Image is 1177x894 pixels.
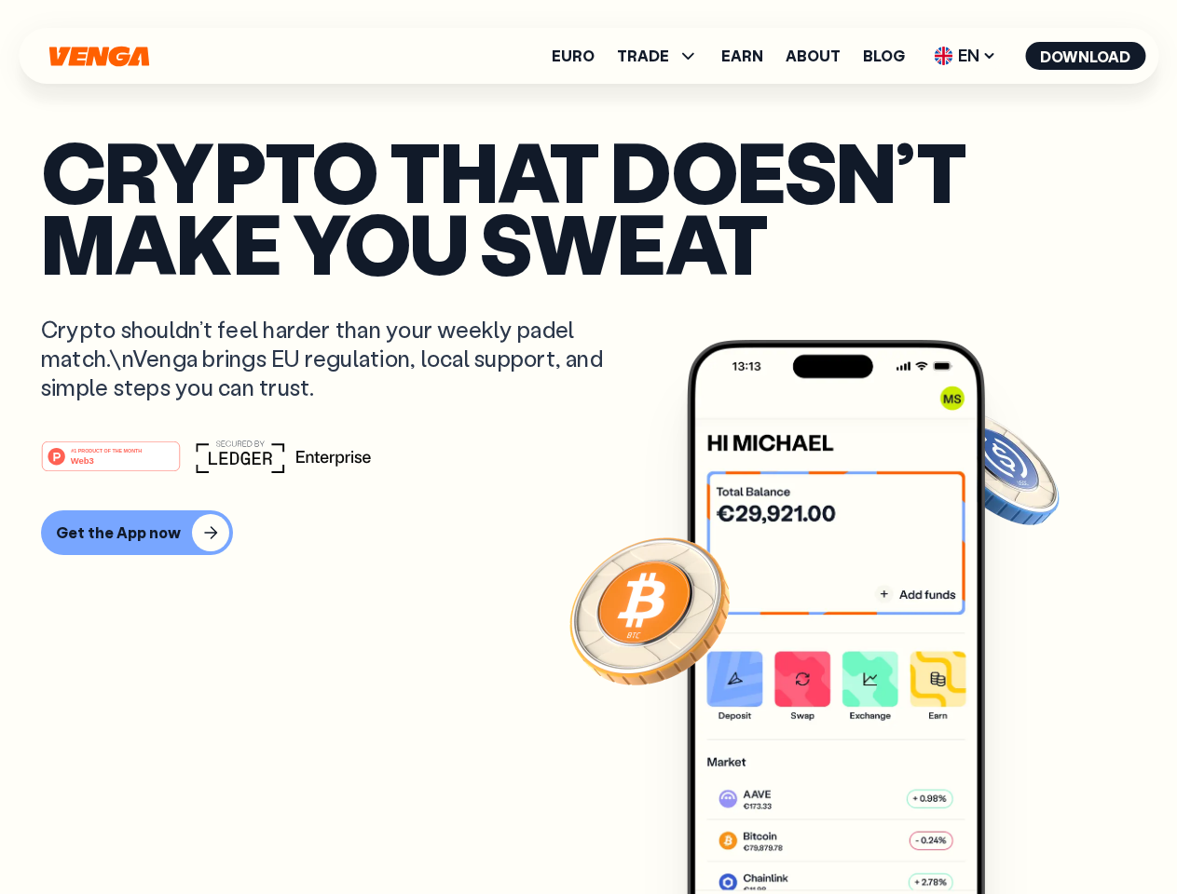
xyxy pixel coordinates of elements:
a: Get the App now [41,510,1136,555]
div: Get the App now [56,523,181,542]
span: TRADE [617,48,669,63]
tspan: #1 PRODUCT OF THE MONTH [71,447,142,453]
p: Crypto shouldn’t feel harder than your weekly padel match.\nVenga brings EU regulation, local sup... [41,315,630,402]
a: Blog [863,48,905,63]
svg: Home [47,46,151,67]
button: Download [1025,42,1145,70]
a: Earn [721,48,763,63]
img: Bitcoin [566,526,733,694]
span: TRADE [617,45,699,67]
a: Euro [552,48,595,63]
img: flag-uk [934,47,952,65]
p: Crypto that doesn’t make you sweat [41,135,1136,278]
span: EN [927,41,1003,71]
button: Get the App now [41,510,233,555]
a: #1 PRODUCT OF THE MONTHWeb3 [41,452,181,476]
tspan: Web3 [71,454,94,465]
a: About [786,48,841,63]
img: USDC coin [929,400,1063,535]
